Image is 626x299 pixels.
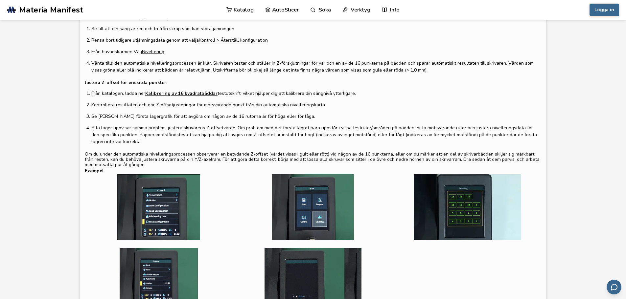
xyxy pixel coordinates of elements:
font: testutskrift, vilket hjälper dig att kalibrera din sängnivå ytterligare. [218,90,356,96]
font: Logga in [594,7,614,13]
font: AutoSlicer [272,6,299,13]
font: Kontroll > Återställ konfiguration [199,37,268,43]
button: Logga in [590,4,619,16]
font: Söka [319,6,331,13]
font: Se till att din säng är ren och fri från skräp som kan störa jämningen [91,26,234,32]
font: Materia Manifest [19,4,83,15]
font: Om du under den automatiska nivelleringsprocessen observerar en betydande Z-offset (värdet visas ... [85,151,540,168]
font: Se [PERSON_NAME] första lagergrafik för att avgöra om någon av de 16 rutorna är för höga eller fö... [91,113,315,119]
font: Info [390,6,400,13]
font: Justera Z-offset för enskilda punkter: [85,79,167,86]
font: Från huvudskärmen Välj [91,49,142,55]
font: Alla lager uppvisar samma problem, justera skrivarens Z-offsetvärde. Om problem med det första la... [91,125,537,145]
font: Katalog [234,6,254,13]
font: Kontrollera resultaten och gör Z-offsetjusteringar för motsvarande punkt från din automatiska niv... [91,102,326,108]
font: Rensa bort tidigare utjämningsdata genom att välja [91,37,199,43]
font: Nivellering [142,49,164,55]
button: Skicka feedback via e-post [607,280,621,294]
font: Exempel [85,168,104,174]
a: Kalibrering av 16 kvadratbäddar [145,90,218,97]
font: Verktyg [351,6,370,13]
font: Från katalogen, ladda ner [91,90,145,96]
font: Vänta tills den automatiska nivelleringsprocessen är klar. Skrivaren testar och ställer in Z-förs... [91,60,534,73]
